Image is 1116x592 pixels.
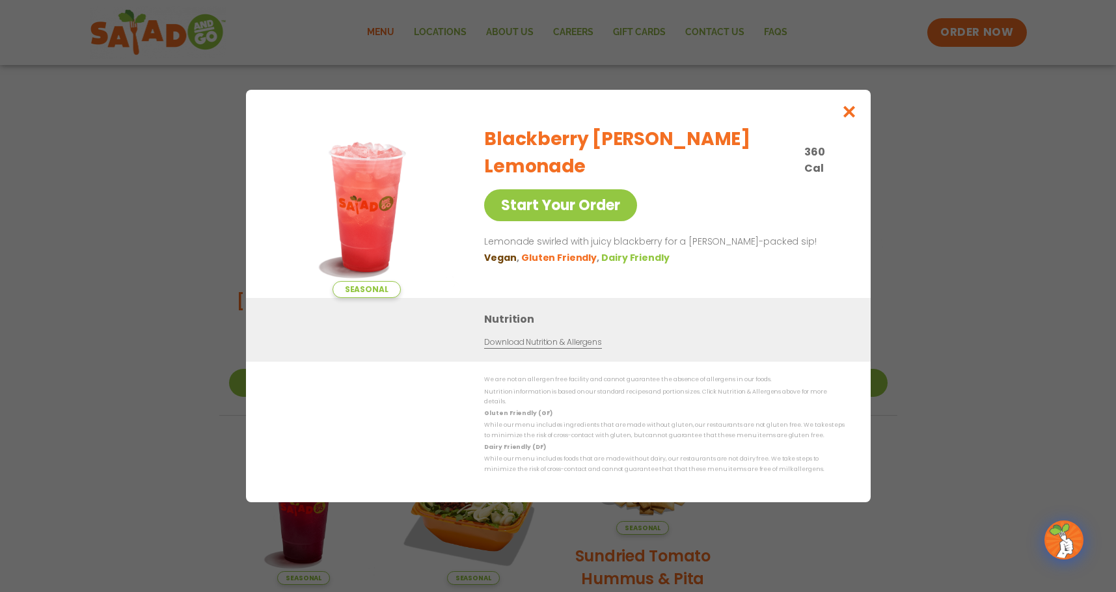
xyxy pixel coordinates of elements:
h3: Nutrition [484,311,851,327]
p: While our menu includes foods that are made without dairy, our restaurants are not dairy free. We... [484,454,845,474]
strong: Gluten Friendly (GF) [484,409,552,417]
strong: Dairy Friendly (DF) [484,443,545,451]
p: We are not an allergen free facility and cannot guarantee the absence of allergens in our foods. [484,375,845,384]
p: Nutrition information is based on our standard recipes and portion sizes. Click Nutrition & Aller... [484,387,845,407]
img: Featured product photo for Blackberry Bramble Lemonade [275,116,457,298]
a: Download Nutrition & Allergens [484,336,601,349]
p: Lemonade swirled with juicy blackberry for a [PERSON_NAME]-packed sip! [484,234,839,250]
span: Seasonal [332,281,400,298]
img: wpChatIcon [1046,522,1082,558]
li: Vegan [484,251,521,265]
button: Close modal [828,90,870,133]
h2: Blackberry [PERSON_NAME] Lemonade [484,126,796,180]
p: 360 Cal [804,144,839,176]
p: While our menu includes ingredients that are made without gluten, our restaurants are not gluten ... [484,420,845,440]
li: Dairy Friendly [601,251,672,265]
li: Gluten Friendly [521,251,601,265]
a: Start Your Order [484,189,637,221]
